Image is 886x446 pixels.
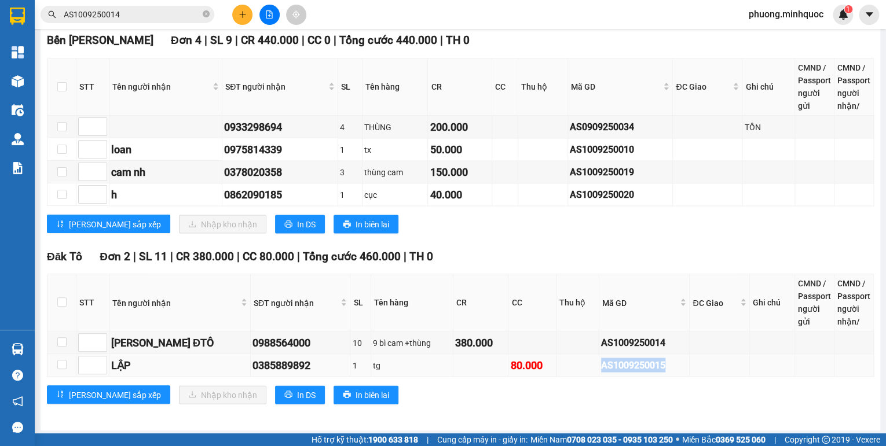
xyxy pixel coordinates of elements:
td: loan [109,138,222,161]
th: CC [492,58,518,116]
span: Mã GD [571,80,661,93]
span: 1 [846,5,850,13]
div: 4 [340,120,360,133]
td: AS1009250014 [599,331,690,354]
td: 0862090185 [222,183,338,206]
span: printer [343,390,351,399]
div: 0862090185 [224,186,336,202]
div: THÙNG [364,120,426,133]
span: plus [239,10,247,19]
span: Tên người nhận [112,80,210,93]
span: [PERSON_NAME] sắp xếp [69,218,161,230]
span: Đăk Tô [47,249,82,263]
td: 0975814339 [222,138,338,161]
img: warehouse-icon [12,343,24,355]
td: AS1009250019 [568,161,673,183]
div: cục [364,188,426,201]
span: | [297,249,300,263]
span: SĐT người nhận [225,80,326,93]
div: thùng cam [364,165,426,178]
div: 0988564000 [252,334,348,351]
div: CMND / Passport người gửi [798,61,831,112]
img: warehouse-icon [12,133,24,145]
input: Tìm tên, số ĐT hoặc mã đơn [64,8,200,21]
strong: 1900 633 818 [368,435,418,444]
button: caret-down [859,5,879,25]
span: phuong.minhquoc [739,7,833,21]
div: 0975814339 [224,141,336,157]
img: dashboard-icon [12,46,24,58]
th: SL [350,274,371,331]
div: tx [364,143,426,156]
th: CR [428,58,492,116]
img: warehouse-icon [12,75,24,87]
div: 10 [352,336,369,349]
div: 3 [340,165,360,178]
span: CR 440.000 [241,34,299,47]
div: TỒN [744,120,793,133]
span: ⚪️ [676,437,679,442]
div: CMND / Passport người nhận/ [837,61,870,112]
div: CMND / Passport người nhận/ [837,277,870,328]
div: 40.000 [430,186,490,202]
span: CR 380.000 [176,249,234,263]
div: [PERSON_NAME] ĐTÔ [111,334,248,351]
span: SL 9 [210,34,232,47]
div: AS1009250019 [570,164,671,179]
span: | [204,34,207,47]
span: | [133,249,136,263]
span: caret-down [864,9,874,20]
span: notification [12,396,23,407]
button: plus [232,5,252,25]
td: AS1009250010 [568,138,673,161]
td: AS0909250034 [568,116,673,138]
td: cam nh [109,161,222,183]
span: Tổng cước 460.000 [303,249,401,263]
th: SL [338,58,363,116]
button: downloadNhập kho nhận [179,215,266,233]
div: AS1009250020 [570,187,671,201]
button: printerIn DS [275,385,325,404]
span: Đơn 4 [171,34,202,47]
div: 1 [352,359,369,371]
td: HẠNH ĐTÔ [109,331,251,354]
div: cam nh [111,164,220,180]
span: question-circle [12,370,23,381]
span: | [440,34,443,47]
div: 0385889892 [252,357,348,373]
span: copyright [822,436,830,444]
strong: 0708 023 035 - 0935 103 250 [567,435,673,444]
div: AS1009250014 [601,335,687,349]
div: LẬP [111,357,248,373]
img: logo-vxr [10,8,25,25]
span: | [427,433,429,446]
th: Ghi chú [742,58,795,116]
span: CC 80.000 [243,249,294,263]
span: printer [284,220,292,229]
span: SĐT người nhận [254,296,338,309]
span: TH 0 [409,249,433,263]
span: Miền Nam [530,433,673,446]
button: printerIn biên lai [334,385,398,404]
span: TH 0 [446,34,470,47]
span: | [774,433,776,446]
span: | [334,34,336,47]
div: 50.000 [430,141,490,157]
img: warehouse-icon [12,104,24,116]
span: Tổng cước 440.000 [339,34,437,47]
div: CMND / Passport người gửi [798,277,831,328]
span: ĐC Giao [676,80,730,93]
span: file-add [265,10,273,19]
td: 0385889892 [251,354,350,377]
div: AS1009250010 [570,142,671,156]
div: 0933298694 [224,119,336,135]
div: 80.000 [510,357,554,373]
span: message [12,422,23,433]
span: printer [284,390,292,399]
span: Miền Bắc [682,433,766,446]
div: 0378020358 [224,164,336,180]
span: search [48,10,56,19]
span: In DS [297,388,316,401]
div: AS1009250015 [601,357,687,372]
span: close-circle [203,10,210,17]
